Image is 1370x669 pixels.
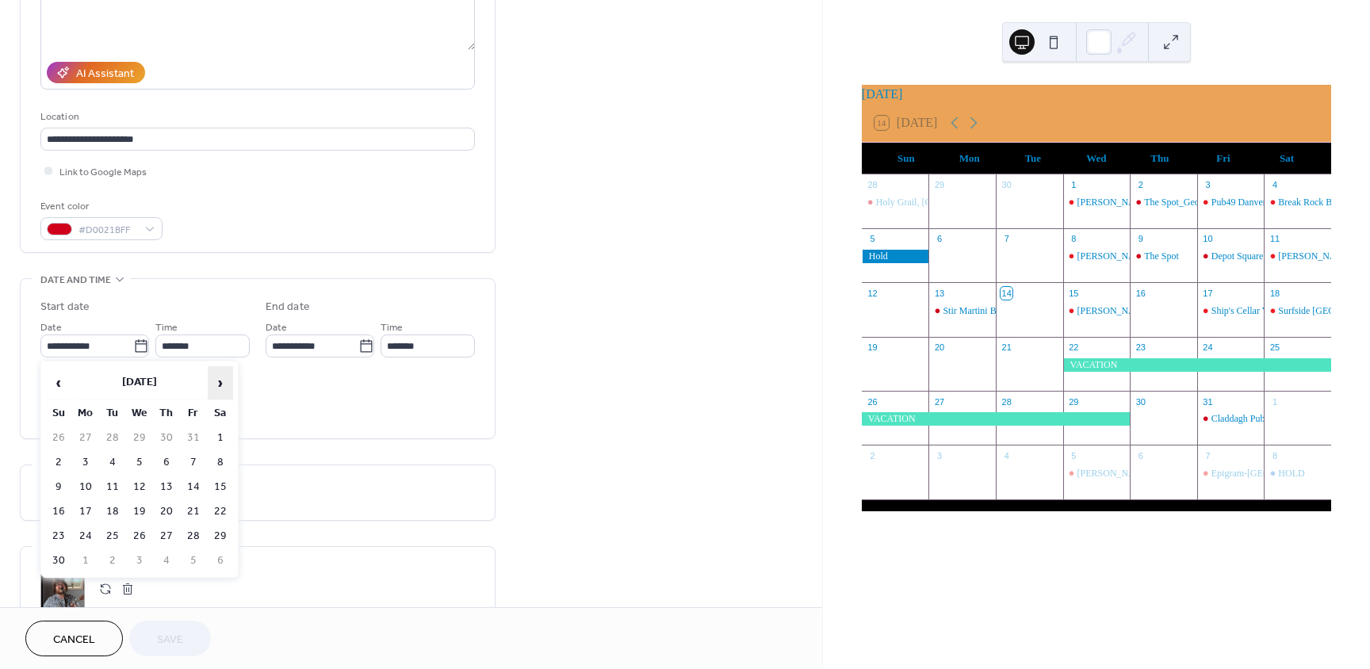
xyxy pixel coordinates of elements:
[1202,233,1214,245] div: 10
[1001,396,1012,407] div: 28
[933,287,945,299] div: 13
[1130,196,1197,209] div: The Spot_Georgetown
[40,198,159,215] div: Event color
[40,272,111,289] span: Date and time
[862,250,929,263] div: Hold
[127,426,152,449] td: 29
[1135,449,1146,461] div: 6
[1077,467,1263,480] div: [PERSON_NAME] of [GEOGRAPHIC_DATA]
[40,299,90,315] div: Start date
[1068,396,1080,407] div: 29
[1068,179,1080,191] div: 1
[100,500,125,523] td: 18
[181,426,206,449] td: 31
[1255,143,1318,174] div: Sat
[867,342,878,354] div: 19
[938,143,1001,174] div: Mon
[1001,342,1012,354] div: 21
[127,525,152,548] td: 26
[46,525,71,548] td: 23
[40,109,472,125] div: Location
[1264,304,1331,318] div: Surfside Salisbury Beach
[1001,233,1012,245] div: 7
[73,500,98,523] td: 17
[181,402,206,425] th: Fr
[1211,304,1297,318] div: Ship's Cellar York ME
[1269,287,1280,299] div: 18
[867,396,878,407] div: 26
[1269,179,1280,191] div: 4
[100,451,125,474] td: 4
[209,367,232,399] span: ›
[862,196,929,209] div: Holy Grail, Epping, NH
[127,500,152,523] td: 19
[127,451,152,474] td: 5
[1063,467,1131,480] div: O'Neill's of Salem
[73,366,206,400] th: [DATE]
[46,476,71,499] td: 9
[1130,250,1197,263] div: The Spot
[208,451,233,474] td: 8
[154,402,179,425] th: Th
[73,402,98,425] th: Mo
[1269,342,1280,354] div: 25
[266,299,310,315] div: End date
[181,451,206,474] td: 7
[933,449,945,461] div: 3
[1269,396,1280,407] div: 1
[1264,250,1331,263] div: Jack's Abby_Framingham
[100,402,125,425] th: Tu
[1211,467,1345,480] div: Epigram-[GEOGRAPHIC_DATA]
[76,66,134,82] div: AI Assistant
[933,342,945,354] div: 20
[181,476,206,499] td: 14
[73,549,98,572] td: 1
[1135,179,1146,191] div: 2
[1264,196,1331,209] div: Break Rock Brewery_Marina Bay
[155,319,178,336] span: Time
[1197,467,1265,480] div: Epigram-Tyngsboro
[1202,396,1214,407] div: 31
[1144,250,1179,263] div: The Spot
[154,549,179,572] td: 4
[154,451,179,474] td: 6
[154,426,179,449] td: 30
[943,304,1046,318] div: Stir Martini Bar & Kitchen
[1197,250,1265,263] div: Depot Square Gazebo Hampton NH
[1063,196,1131,209] div: O'Neill's of Salem
[46,500,71,523] td: 16
[933,179,945,191] div: 29
[867,233,878,245] div: 5
[867,179,878,191] div: 28
[53,632,95,648] span: Cancel
[1135,396,1146,407] div: 30
[933,233,945,245] div: 6
[874,143,938,174] div: Sun
[867,287,878,299] div: 12
[100,549,125,572] td: 2
[46,549,71,572] td: 30
[266,319,287,336] span: Date
[1278,467,1304,480] div: HOLD
[1068,233,1080,245] div: 8
[1264,467,1331,480] div: HOLD
[1202,287,1214,299] div: 17
[862,85,1331,104] div: [DATE]
[208,426,233,449] td: 1
[208,525,233,548] td: 29
[25,621,123,656] a: Cancel
[1063,250,1131,263] div: O'Neill's of Salem
[1128,143,1192,174] div: Thu
[1197,196,1265,209] div: Pub49 Danvers
[1192,143,1255,174] div: Fri
[933,396,945,407] div: 27
[1197,412,1265,426] div: Claddagh Pub
[78,222,137,239] span: #D0021BFF
[1197,304,1265,318] div: Ship's Cellar York ME
[381,319,403,336] span: Time
[1135,342,1146,354] div: 23
[73,525,98,548] td: 24
[1269,233,1280,245] div: 11
[1068,287,1080,299] div: 15
[1077,250,1263,263] div: [PERSON_NAME] of [GEOGRAPHIC_DATA]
